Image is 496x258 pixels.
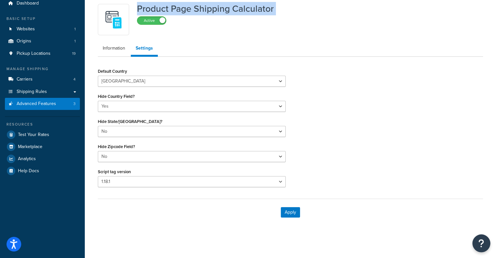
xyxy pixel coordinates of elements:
span: Dashboard [17,1,39,6]
span: Websites [17,26,35,32]
label: Default Country [98,69,127,74]
img: +D8d0cXZM7VpdAAAAAElFTkSuQmCC [102,8,125,31]
span: Test Your Rates [18,132,49,138]
span: 19 [72,51,76,56]
li: Origins [5,35,80,47]
span: Shipping Rules [17,89,47,95]
span: 1 [74,26,76,32]
span: Analytics [18,156,36,162]
a: Help Docs [5,165,80,177]
label: Hide Country Field? [98,94,135,99]
label: Hide State/[GEOGRAPHIC_DATA]? [98,119,162,124]
a: Information [98,42,130,55]
li: Carriers [5,73,80,85]
a: Test Your Rates [5,129,80,141]
button: Apply [281,207,300,218]
span: 1 [74,38,76,44]
span: 3 [73,101,76,107]
a: Advanced Features3 [5,98,80,110]
a: Settings [131,42,158,57]
label: Active [137,17,166,24]
span: Origins [17,38,31,44]
a: Origins1 [5,35,80,47]
a: Pickup Locations19 [5,48,80,60]
div: Resources [5,122,80,127]
div: Manage Shipping [5,66,80,72]
label: Script tag version [98,169,131,174]
a: Websites1 [5,23,80,35]
a: Shipping Rules [5,86,80,98]
li: Websites [5,23,80,35]
span: Advanced Features [17,101,56,107]
li: Pickup Locations [5,48,80,60]
span: 4 [73,77,76,82]
span: Marketplace [18,144,42,150]
a: Carriers4 [5,73,80,85]
label: Hide Zipcode Field? [98,144,135,149]
a: Analytics [5,153,80,165]
a: Marketplace [5,141,80,153]
span: Help Docs [18,168,39,174]
span: Carriers [17,77,33,82]
li: Advanced Features [5,98,80,110]
span: Pickup Locations [17,51,51,56]
button: Open Resource Center [473,235,490,252]
h1: Product Page Shipping Calculator [137,4,274,14]
div: Basic Setup [5,16,80,22]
